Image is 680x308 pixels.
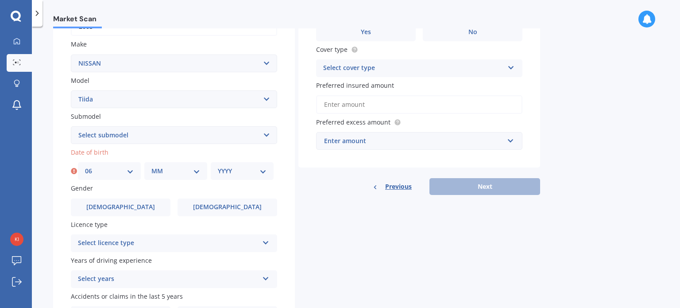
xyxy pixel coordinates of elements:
[316,45,348,54] span: Cover type
[71,40,87,49] span: Make
[468,28,477,36] span: No
[53,15,102,27] span: Market Scan
[71,256,152,265] span: Years of driving experience
[316,95,522,114] input: Enter amount
[78,274,259,285] div: Select years
[361,28,371,36] span: Yes
[316,118,390,126] span: Preferred excess amount
[385,180,412,193] span: Previous
[71,76,89,85] span: Model
[71,148,108,156] span: Date of birth
[193,203,262,211] span: [DEMOGRAPHIC_DATA]
[10,233,23,246] img: 8be89efc7afa3f291947fdb36264c6b0
[323,63,504,74] div: Select cover type
[316,81,394,90] span: Preferred insured amount
[86,203,155,211] span: [DEMOGRAPHIC_DATA]
[78,238,259,249] div: Select licence type
[71,112,101,121] span: Submodel
[324,136,504,146] div: Enter amount
[71,184,93,193] span: Gender
[71,220,108,229] span: Licence type
[71,292,183,300] span: Accidents or claims in the last 5 years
